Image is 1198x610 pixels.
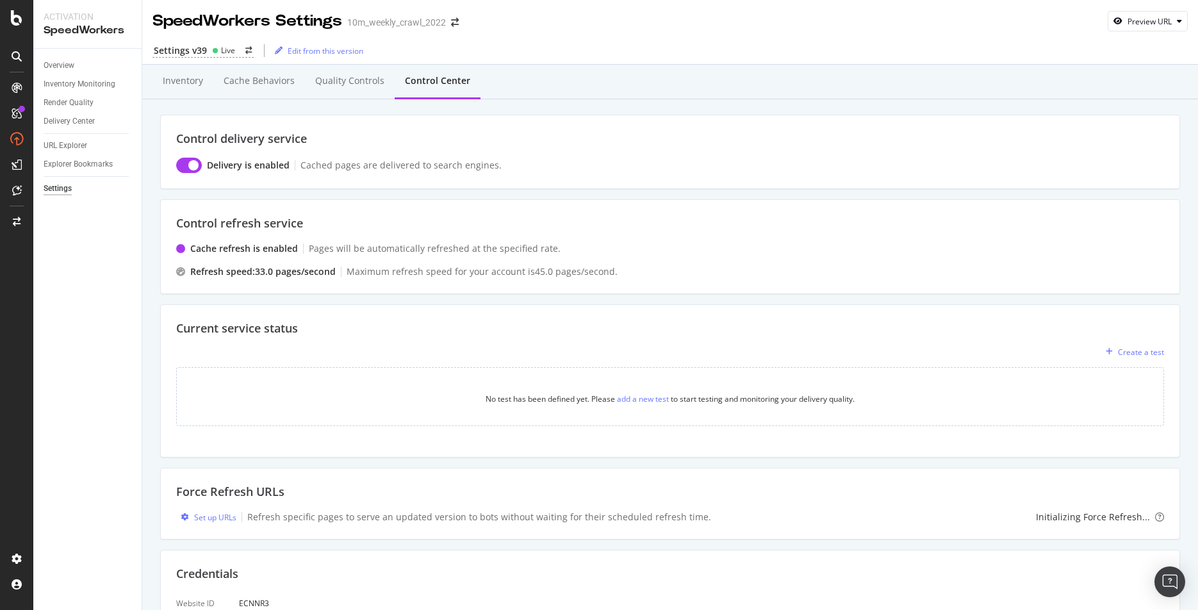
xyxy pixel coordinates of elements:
button: Create a test [1101,342,1164,362]
div: Set up URLs [194,512,236,523]
div: Control delivery service [176,131,1164,147]
div: Render Quality [44,96,94,110]
div: Cache behaviors [224,74,295,87]
div: Cache refresh is enabled [190,242,298,255]
div: Delivery is enabled [207,159,290,172]
a: Render Quality [44,96,133,110]
div: Activation [44,10,131,23]
div: Create a test [1118,347,1164,358]
div: Open Intercom Messenger [1154,566,1185,597]
div: SpeedWorkers [44,23,131,38]
div: URL Explorer [44,139,87,152]
div: Cached pages are delivered to search engines. [300,159,502,172]
div: Control Center [405,74,470,87]
div: add a new test [617,393,669,404]
button: Preview URL [1108,11,1188,31]
div: Inventory Monitoring [44,78,115,91]
div: Live [221,45,235,56]
div: Refresh speed: 33.0 pages /second [190,265,336,278]
div: No test has been defined yet. Please to start testing and monitoring your delivery quality. [486,393,855,404]
div: arrow-right-arrow-left [245,47,252,54]
div: Delivery Center [44,115,95,128]
a: Delivery Center [44,115,133,128]
div: Pages will be automatically refreshed at the specified rate. [309,242,561,255]
div: Explorer Bookmarks [44,158,113,171]
a: Overview [44,59,133,72]
div: Settings v39 [154,44,207,57]
a: Inventory Monitoring [44,78,133,91]
div: Quality Controls [315,74,384,87]
a: URL Explorer [44,139,133,152]
button: Edit from this version [270,40,363,61]
div: Maximum refresh speed for your account is 45.0 pages /second. [347,265,618,278]
div: SpeedWorkers Settings [152,10,342,32]
div: Current service status [176,320,1164,337]
div: Preview URL [1128,16,1172,27]
button: Set up URLs [176,511,236,523]
div: Settings [44,182,72,195]
div: arrow-right-arrow-left [451,18,459,27]
div: Edit from this version [288,45,363,56]
div: Inventory [163,74,203,87]
div: Initializing Force Refresh... [1036,511,1150,523]
div: Overview [44,59,74,72]
a: Settings [44,182,133,195]
div: Control refresh service [176,215,1164,232]
div: 10m_weekly_crawl_2022 [347,16,446,29]
div: Force Refresh URLs [176,484,1164,500]
div: Refresh specific pages to serve an updated version to bots without waiting for their scheduled re... [247,511,711,523]
a: Explorer Bookmarks [44,158,133,171]
div: Credentials [176,566,1164,582]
